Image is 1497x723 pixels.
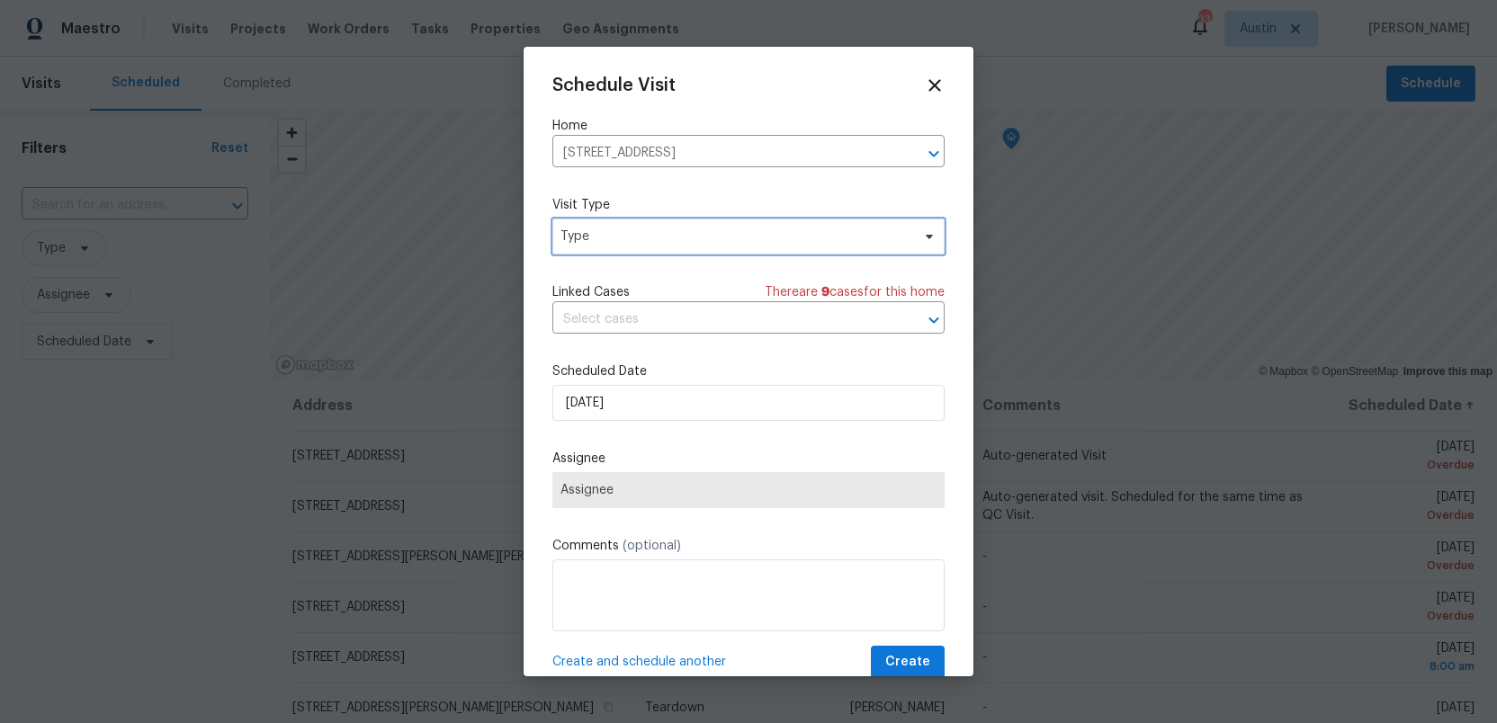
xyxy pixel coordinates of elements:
[623,540,681,552] span: (optional)
[552,362,945,380] label: Scheduled Date
[871,646,945,679] button: Create
[560,483,937,497] span: Assignee
[885,651,930,674] span: Create
[552,76,676,94] span: Schedule Visit
[552,306,894,334] input: Select cases
[552,283,630,301] span: Linked Cases
[552,139,894,167] input: Enter in an address
[552,117,945,135] label: Home
[765,283,945,301] span: There are case s for this home
[925,76,945,95] span: Close
[821,286,829,299] span: 9
[552,196,945,214] label: Visit Type
[552,450,945,468] label: Assignee
[552,537,945,555] label: Comments
[552,385,945,421] input: M/D/YYYY
[560,228,910,245] span: Type
[921,308,946,333] button: Open
[552,653,726,671] span: Create and schedule another
[921,141,946,166] button: Open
